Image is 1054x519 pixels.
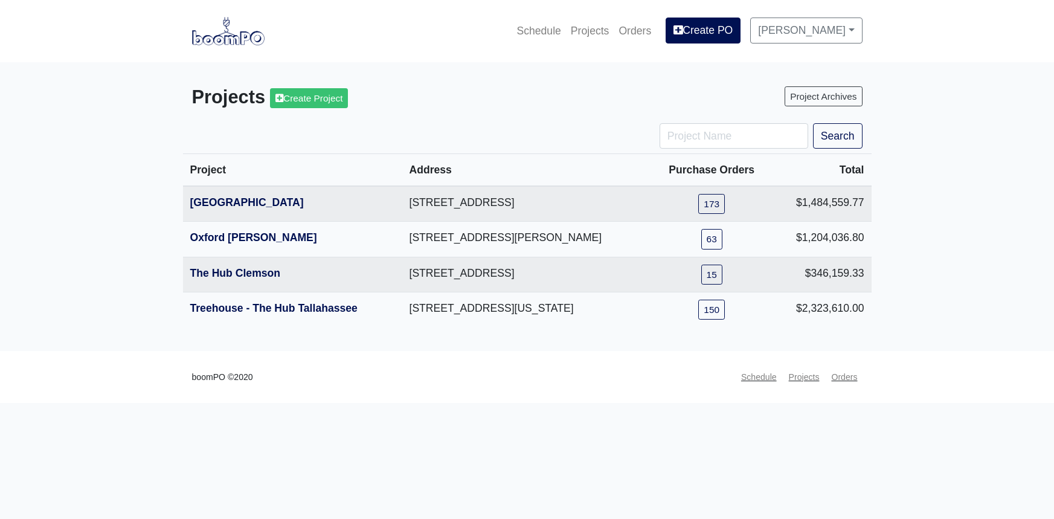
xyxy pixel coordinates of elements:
[270,88,348,108] a: Create Project
[192,86,518,109] h3: Projects
[784,366,824,389] a: Projects
[772,292,871,327] td: $2,323,610.00
[750,18,862,43] a: [PERSON_NAME]
[192,17,265,45] img: boomPO
[402,154,652,187] th: Address
[402,222,652,257] td: [STREET_ADDRESS][PERSON_NAME]
[660,123,808,149] input: Project Name
[402,257,652,292] td: [STREET_ADDRESS]
[698,194,725,214] a: 173
[402,186,652,222] td: [STREET_ADDRESS]
[666,18,741,43] a: Create PO
[651,154,772,187] th: Purchase Orders
[192,370,253,384] small: boomPO ©2020
[701,229,722,249] a: 63
[813,123,863,149] button: Search
[785,86,862,106] a: Project Archives
[736,366,782,389] a: Schedule
[190,267,281,279] a: The Hub Clemson
[698,300,725,320] a: 150
[772,222,871,257] td: $1,204,036.80
[614,18,656,44] a: Orders
[566,18,614,44] a: Projects
[402,292,652,327] td: [STREET_ADDRESS][US_STATE]
[190,196,304,208] a: [GEOGRAPHIC_DATA]
[701,265,722,285] a: 15
[512,18,565,44] a: Schedule
[772,257,871,292] td: $346,159.33
[826,366,862,389] a: Orders
[772,154,871,187] th: Total
[772,186,871,222] td: $1,484,559.77
[183,154,402,187] th: Project
[190,231,317,243] a: Oxford [PERSON_NAME]
[190,302,358,314] a: Treehouse - The Hub Tallahassee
